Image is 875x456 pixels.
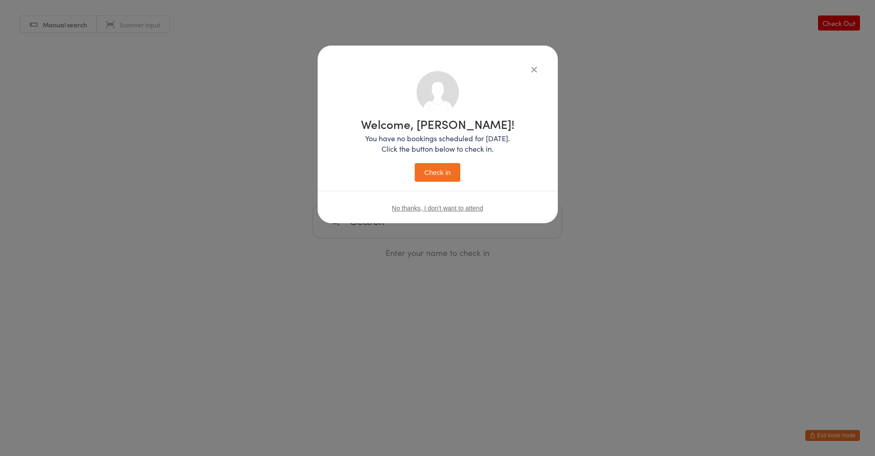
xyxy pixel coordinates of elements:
button: Check in [415,163,460,182]
p: You have no bookings scheduled for [DATE]. Click the button below to check in. [361,133,515,154]
img: no_photo.png [417,71,459,113]
h1: Welcome, [PERSON_NAME]! [361,118,515,130]
button: No thanks, I don't want to attend [392,205,483,212]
